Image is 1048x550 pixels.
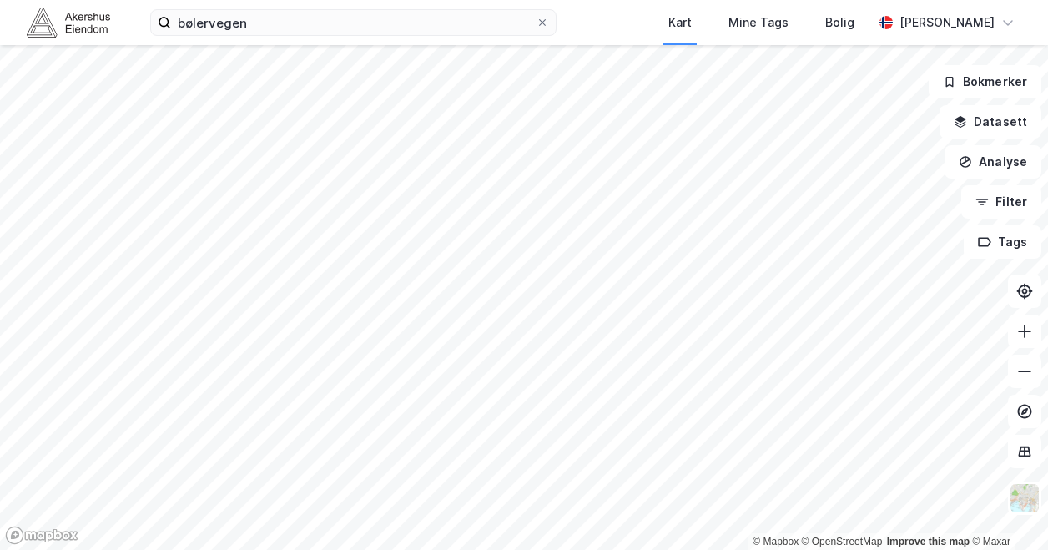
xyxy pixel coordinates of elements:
[929,65,1041,98] button: Bokmerker
[965,470,1048,550] div: Kontrollprogram for chat
[965,470,1048,550] iframe: Chat Widget
[887,536,970,547] a: Improve this map
[961,185,1041,219] button: Filter
[964,225,1041,259] button: Tags
[945,145,1041,179] button: Analyse
[171,10,536,35] input: Søk på adresse, matrikkel, gårdeiere, leietakere eller personer
[27,8,110,37] img: akershus-eiendom-logo.9091f326c980b4bce74ccdd9f866810c.svg
[899,13,995,33] div: [PERSON_NAME]
[668,13,692,33] div: Kart
[5,526,78,545] a: Mapbox homepage
[802,536,883,547] a: OpenStreetMap
[940,105,1041,139] button: Datasett
[753,536,799,547] a: Mapbox
[825,13,854,33] div: Bolig
[728,13,789,33] div: Mine Tags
